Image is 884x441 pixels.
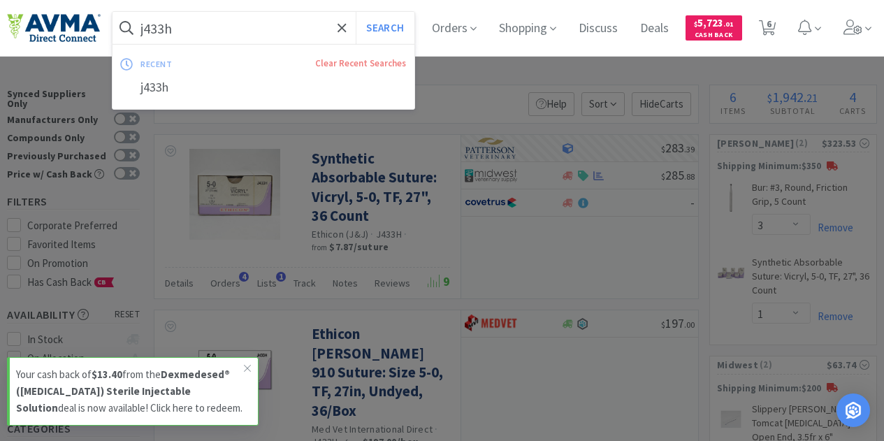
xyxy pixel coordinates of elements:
[92,368,122,381] strong: $13.40
[694,16,734,29] span: 5,723
[140,53,243,75] div: recent
[113,12,414,44] input: Search by item, sku, manufacturer, ingredient, size...
[315,57,406,69] a: Clear Recent Searches
[113,75,414,101] div: j433h
[836,393,870,427] div: Open Intercom Messenger
[723,20,734,29] span: . 01
[686,9,742,47] a: $5,723.01Cash Back
[573,22,623,35] a: Discuss
[635,22,674,35] a: Deals
[7,13,101,43] img: e4e33dab9f054f5782a47901c742baa9_102.png
[694,31,734,41] span: Cash Back
[16,368,230,414] strong: Dexmedesed® ([MEDICAL_DATA]) Sterile Injectable Solution
[356,12,414,44] button: Search
[753,24,782,36] a: 6
[694,20,697,29] span: $
[16,366,244,417] p: Your cash back of from the deal is now available! Click here to redeem.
